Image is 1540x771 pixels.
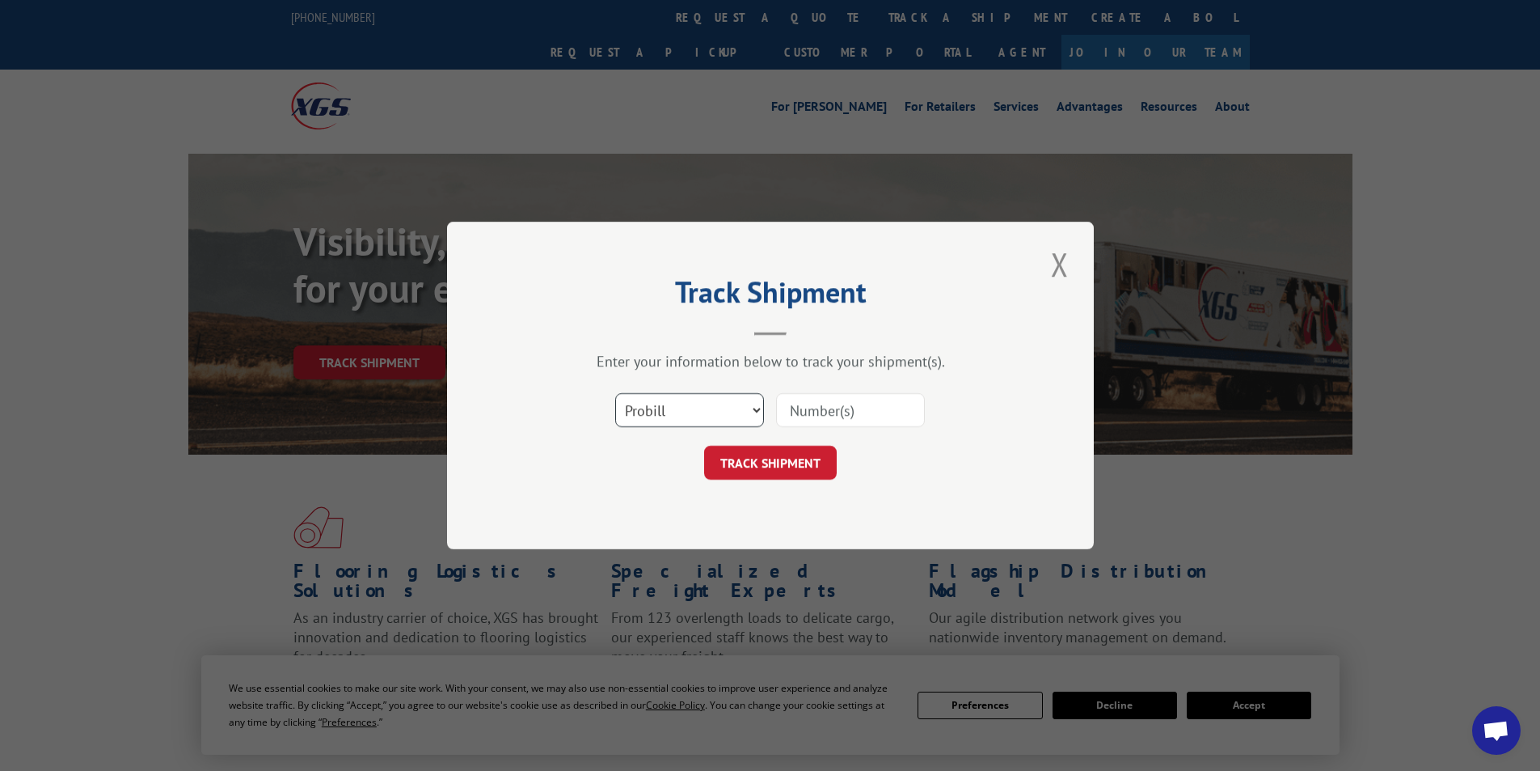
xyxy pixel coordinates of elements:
button: TRACK SHIPMENT [704,446,837,480]
h2: Track Shipment [528,281,1013,311]
a: Open chat [1472,706,1521,755]
button: Close modal [1046,242,1074,286]
input: Number(s) [776,393,925,427]
div: Enter your information below to track your shipment(s). [528,352,1013,371]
